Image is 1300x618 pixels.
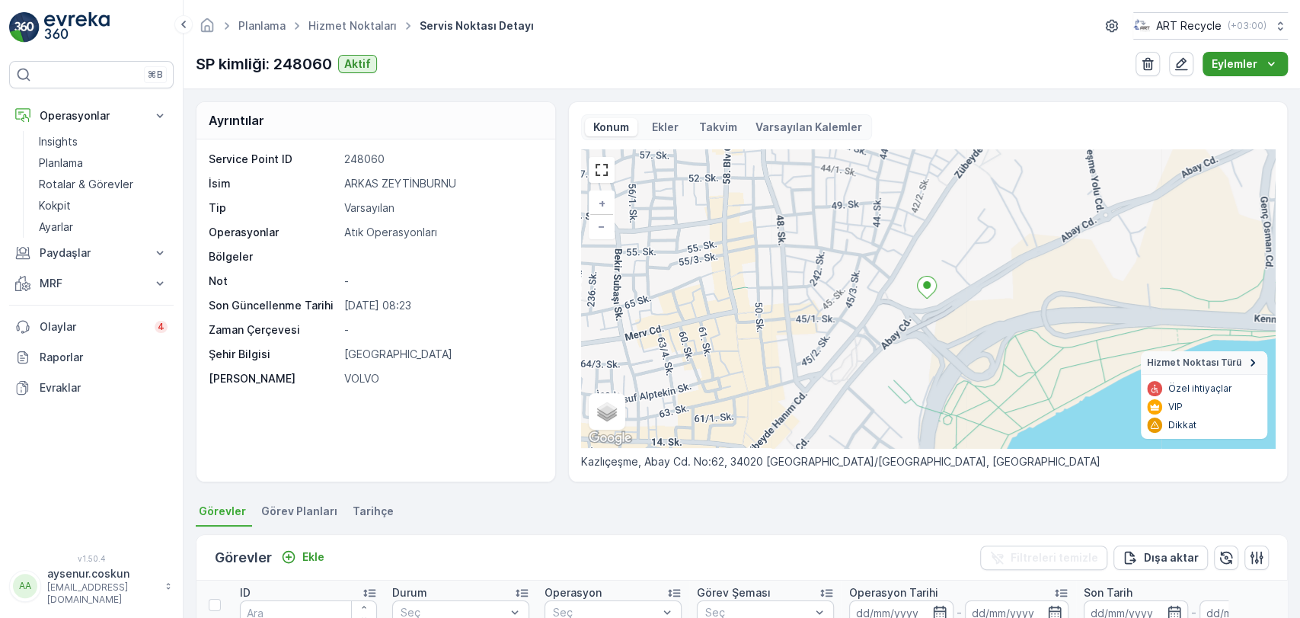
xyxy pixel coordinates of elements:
[849,585,938,600] p: Operasyon Tarihi
[209,298,338,313] p: Son Güncellenme Tarihi
[39,198,71,213] p: Kokpit
[344,200,538,216] p: Varsayılan
[39,177,133,192] p: Rotalar & Görevler
[40,108,143,123] p: Operasyonlar
[697,585,771,600] p: Görev Şeması
[308,19,397,32] a: Hizmet Noktaları
[9,554,174,563] span: v 1.50.4
[33,174,174,195] a: Rotalar & Görevler
[392,585,427,600] p: Durum
[1133,18,1150,34] img: image_23.png
[417,18,537,34] span: Servis Noktası Detayı
[650,120,681,135] p: Ekler
[9,373,174,403] a: Evraklar
[1168,383,1232,395] p: Özel ihtiyaçlar
[599,197,605,210] span: +
[209,371,338,386] p: [PERSON_NAME]
[148,69,163,81] p: ⌘B
[755,120,862,135] p: Varsayılan Kalemler
[1168,419,1196,431] p: Dikkat
[9,101,174,131] button: Operasyonlar
[1011,550,1098,565] p: Filtreleri temizle
[581,454,1275,469] p: Kazlıçeşme, Abay Cd. No:62, 34020 [GEOGRAPHIC_DATA]/[GEOGRAPHIC_DATA], [GEOGRAPHIC_DATA]
[980,546,1107,570] button: Filtreleri temizle
[199,504,246,519] span: Görevler
[44,12,110,43] img: logo_light-DOdMpM7g.png
[209,274,338,289] p: Not
[590,159,613,181] a: View Fullscreen
[1156,18,1222,34] p: ART Recycle
[9,268,174,299] button: MRF
[344,56,371,72] p: Aktif
[1203,52,1288,76] button: Eylemler
[40,276,143,291] p: MRF
[9,312,174,342] a: Olaylar4
[9,342,174,373] a: Raporlar
[338,55,377,73] button: Aktif
[344,322,538,338] p: -
[40,245,143,261] p: Paydaşlar
[40,350,168,365] p: Raporlar
[344,347,538,362] p: [GEOGRAPHIC_DATA]
[1133,12,1288,40] button: ART Recycle(+03:00)
[209,152,338,167] p: Service Point ID
[353,504,394,519] span: Tarihçe
[344,371,538,386] p: VOLVO
[1084,585,1132,600] p: Son Tarih
[1212,56,1257,72] p: Eylemler
[13,574,37,598] div: AA
[344,176,538,191] p: ARKAS ZEYTİNBURNU
[545,585,602,600] p: Operasyon
[40,380,168,395] p: Evraklar
[1113,546,1208,570] button: Dışa aktar
[590,192,613,215] a: Yakınlaştır
[344,152,538,167] p: 248060
[209,200,338,216] p: Tip
[302,549,324,565] p: Ekle
[585,428,635,448] img: Google
[275,548,331,566] button: Ekle
[591,120,631,135] p: Konum
[344,274,538,289] p: -
[209,225,338,240] p: Operasyonlar
[1147,357,1241,369] span: Hizmet Noktası Türü
[240,585,251,600] p: ID
[39,134,78,149] p: Insights
[590,215,613,238] a: Uzaklaştır
[39,155,83,171] p: Planlama
[9,238,174,268] button: Paydaşlar
[699,120,737,135] p: Takvim
[1228,20,1266,32] p: ( +03:00 )
[158,321,164,333] p: 4
[209,249,338,264] p: Bölgeler
[9,566,174,606] button: AAaysenur.coskun[EMAIL_ADDRESS][DOMAIN_NAME]
[33,131,174,152] a: Insights
[215,547,272,568] p: Görevler
[209,347,338,362] p: Şehir Bilgisi
[261,504,337,519] span: Görev Planları
[238,19,286,32] a: Planlama
[209,322,338,338] p: Zaman Çerçevesi
[598,219,605,232] span: −
[1144,550,1199,565] p: Dışa aktar
[9,12,40,43] img: logo
[39,219,73,235] p: Ayarlar
[1168,401,1183,413] p: VIP
[40,319,145,335] p: Olaylar
[47,581,157,606] p: [EMAIL_ADDRESS][DOMAIN_NAME]
[1141,351,1267,375] summary: Hizmet Noktası Türü
[590,395,624,428] a: Layers
[47,566,157,581] p: aysenur.coskun
[209,111,264,130] p: Ayrıntılar
[585,428,635,448] a: Bu bölgeyi Google Haritalar'da açın (yeni pencerede açılır)
[33,195,174,216] a: Kokpit
[209,176,338,191] p: İsim
[344,298,538,313] p: [DATE] 08:23
[33,216,174,238] a: Ayarlar
[199,23,216,36] a: Ana Sayfa
[33,152,174,174] a: Planlama
[344,225,538,240] p: Atık Operasyonları
[196,53,332,75] p: SP kimliği: 248060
